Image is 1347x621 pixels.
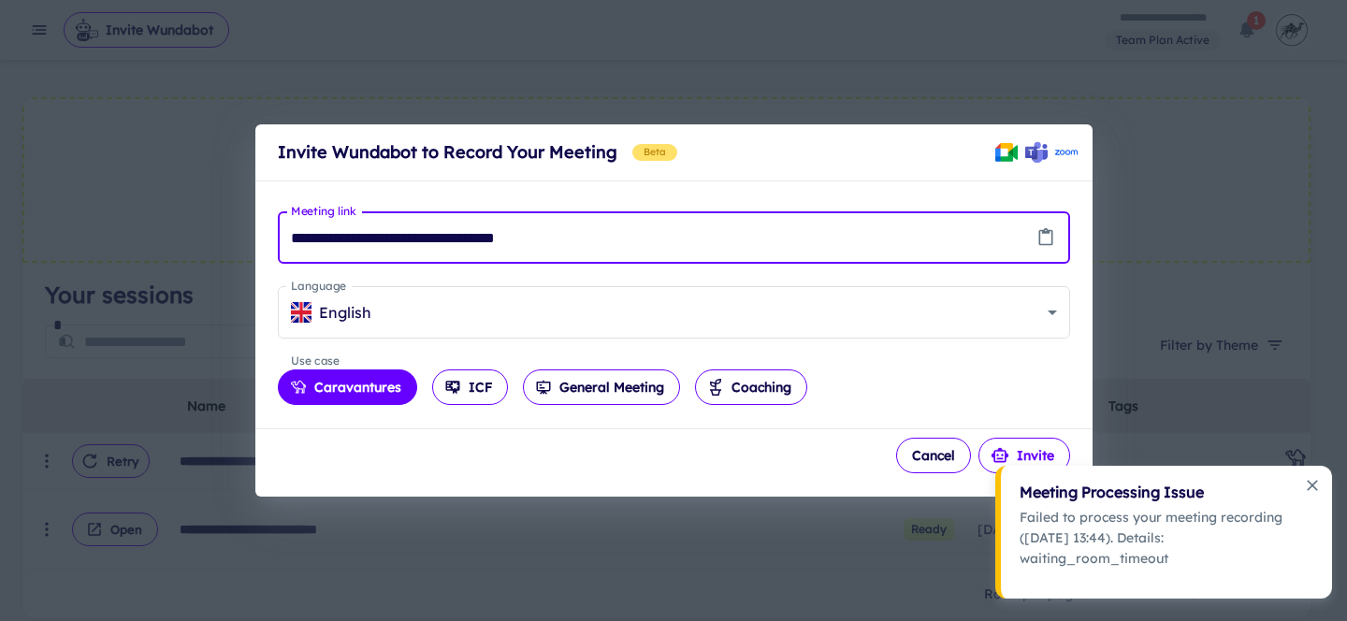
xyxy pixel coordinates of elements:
[291,302,1040,324] div: English
[1020,507,1310,569] p: Failed to process your meeting recording ([DATE] 13:44). Details: waiting_room_timeout
[636,145,674,160] span: Beta
[1020,481,1310,503] h6: Meeting Processing Issue
[291,203,356,219] label: Meeting link
[291,278,346,294] label: Language
[278,369,417,405] button: Caravantures
[1298,471,1326,499] button: Dismiss notification
[278,139,995,166] div: Invite Wundabot to Record Your Meeting
[1032,224,1060,252] button: Paste from clipboard
[896,438,971,473] button: Cancel
[291,302,311,323] img: GB
[695,369,807,405] button: Coaching
[432,369,508,405] button: ICF
[291,353,340,368] label: Use case
[523,369,680,405] button: General Meeting
[978,438,1070,473] button: Invite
